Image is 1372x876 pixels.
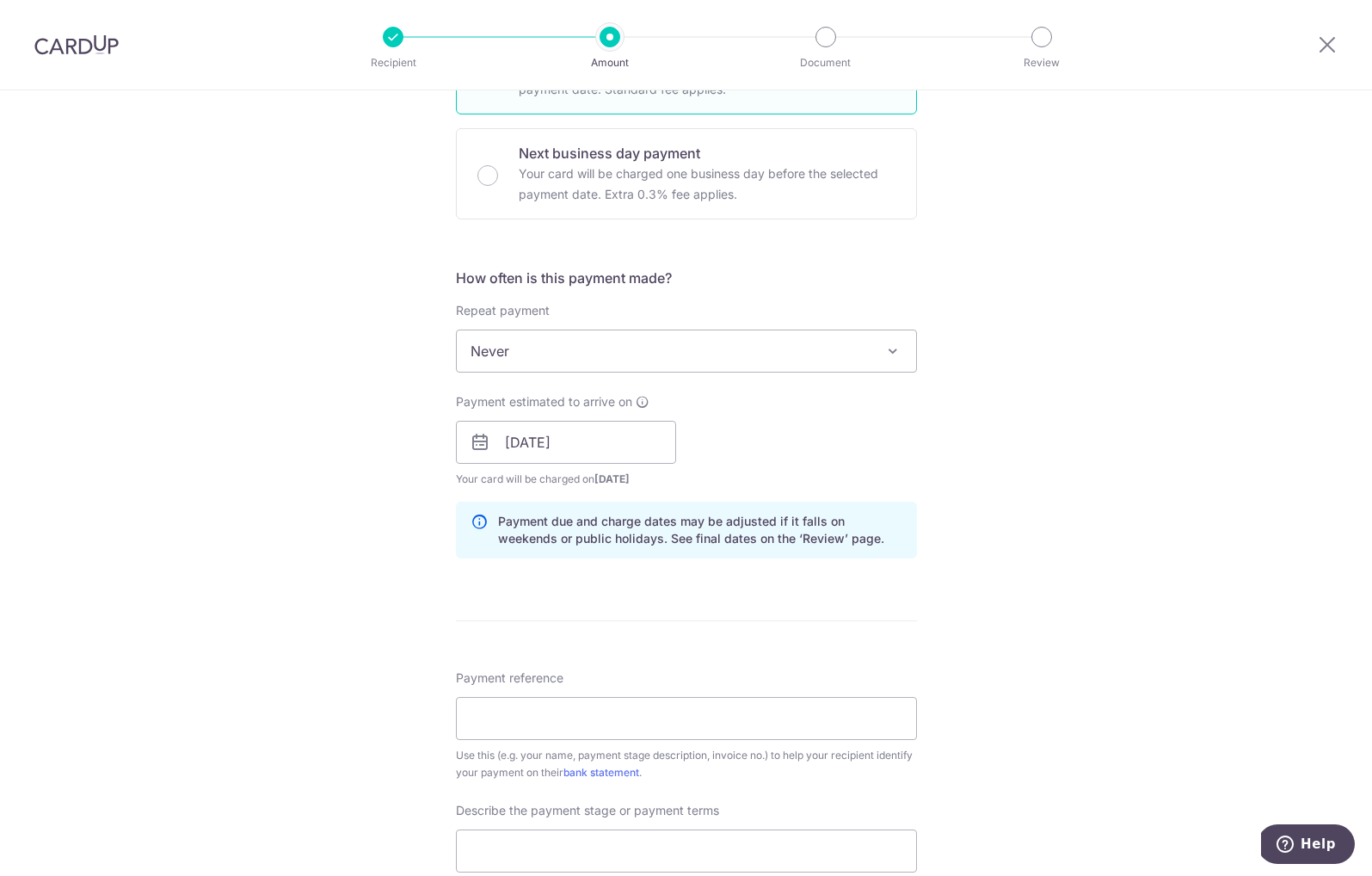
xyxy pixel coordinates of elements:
span: Never [457,330,916,372]
span: Never [456,330,917,373]
p: Payment due and charge dates may be adjusted if it falls on weekends or public holidays. See fina... [498,513,902,547]
h5: How often is this payment made? [456,268,917,288]
p: Next business day payment [519,143,895,163]
span: [DATE] [594,472,630,485]
img: CardUp [34,34,119,55]
span: Your card will be charged on [456,471,676,488]
p: Your card will be charged one business day before the selected payment date. Extra 0.3% fee applies. [519,163,895,205]
label: Repeat payment [456,302,550,319]
div: Use this (e.g. your name, payment stage description, invoice no.) to help your recipient identify... [456,747,917,781]
iframe: Opens a widget where you can find more information [1261,824,1355,867]
span: Describe the payment stage or payment terms [456,802,719,819]
p: Document [762,54,889,71]
a: bank statement [563,766,639,779]
p: Recipient [329,54,457,71]
span: Payment estimated to arrive on [456,393,632,410]
p: Amount [546,54,674,71]
input: DD / MM / YYYY [456,421,676,464]
span: Payment reference [456,669,563,687]
p: Review [978,54,1105,71]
